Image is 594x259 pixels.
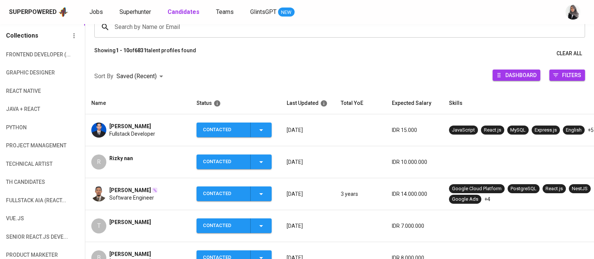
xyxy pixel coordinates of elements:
div: Contacted [203,123,244,137]
div: Superpowered [9,8,57,17]
span: Senior React.Js deve... [6,232,46,242]
a: Superpoweredapp logo [9,6,68,18]
span: python [6,123,46,132]
b: 6831 [135,47,147,53]
div: T [91,218,106,233]
b: Candidates [168,8,200,15]
div: Contacted [203,218,244,233]
p: [DATE] [287,158,329,166]
div: Google Cloud Platform [452,185,502,192]
span: NEW [278,9,295,16]
th: Name [85,92,190,114]
div: MySQL [510,127,526,134]
b: 1 - 10 [116,47,129,53]
span: Vue.Js [6,214,46,223]
a: Candidates [168,8,201,17]
div: Saved (Recent) [116,70,166,83]
span: Clear All [556,49,582,58]
p: IDR 10.000.000 [392,158,437,166]
span: [PERSON_NAME] [109,123,151,130]
span: Filters [562,70,581,80]
th: Expected Salary [386,92,443,114]
button: Contacted [196,186,272,201]
div: NestJS [572,185,588,192]
img: aa3275d87758af8c54a7872f8f0f48ae.jpg [91,123,106,138]
p: [DATE] [287,222,329,230]
span: Dashboard [505,70,537,80]
div: Google Ads [452,196,478,203]
span: Jobs [89,8,103,15]
p: Sort By [94,72,113,81]
span: [PERSON_NAME] [109,186,151,194]
span: Java + React [6,105,46,114]
span: React Native [6,86,46,96]
img: app logo [58,6,68,18]
span: technical artist [6,159,46,169]
button: Contacted [196,123,272,137]
div: React.js [484,127,501,134]
button: Dashboard [493,70,540,81]
p: [DATE] [287,190,329,198]
th: Total YoE [335,92,386,114]
a: Jobs [89,8,104,17]
div: JavaScript [452,127,475,134]
span: [PERSON_NAME] [109,218,151,226]
span: Superhunter [119,8,151,15]
p: [DATE] [287,126,329,134]
span: TH candidates [6,177,46,187]
p: 3 years [341,190,380,198]
div: React.js [546,185,563,192]
button: Filters [549,70,585,81]
p: IDR 14.000.000 [392,190,437,198]
span: Rizky nan [109,154,133,162]
span: Graphic Designer [6,68,46,77]
span: Fullstack AIA (React... [6,196,46,205]
div: Contacted [203,154,244,169]
div: PostgreSQL [511,185,537,192]
img: magic_wand.svg [152,187,158,193]
span: GlintsGPT [250,8,277,15]
p: +4 [484,195,490,203]
button: Contacted [196,218,272,233]
button: Clear All [553,47,585,61]
img: ba12ccdfe9f05280ef9fcab6ac458b7f.jpg [91,186,106,201]
div: Contacted [203,186,244,201]
p: Showing of talent profiles found [94,47,196,61]
a: Teams [216,8,235,17]
div: English [566,127,582,134]
p: Saved (Recent) [116,72,157,81]
p: IDR 7.000.000 [392,222,437,230]
div: R [91,154,106,170]
p: IDR 15.000 [392,126,437,134]
span: Frontend Developer (... [6,50,46,59]
p: +5 [588,126,594,134]
span: Project Management [6,141,46,150]
th: Last Updated [281,92,335,114]
img: sinta.windasari@glints.com [565,5,580,20]
a: Superhunter [119,8,153,17]
div: Express.js [535,127,557,134]
span: Fullstack Developer [109,130,155,138]
button: Contacted [196,154,272,169]
a: GlintsGPT NEW [250,8,295,17]
span: Teams [216,8,234,15]
th: Status [190,92,281,114]
h6: Collections [6,30,38,41]
span: Software Engineer [109,194,154,201]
